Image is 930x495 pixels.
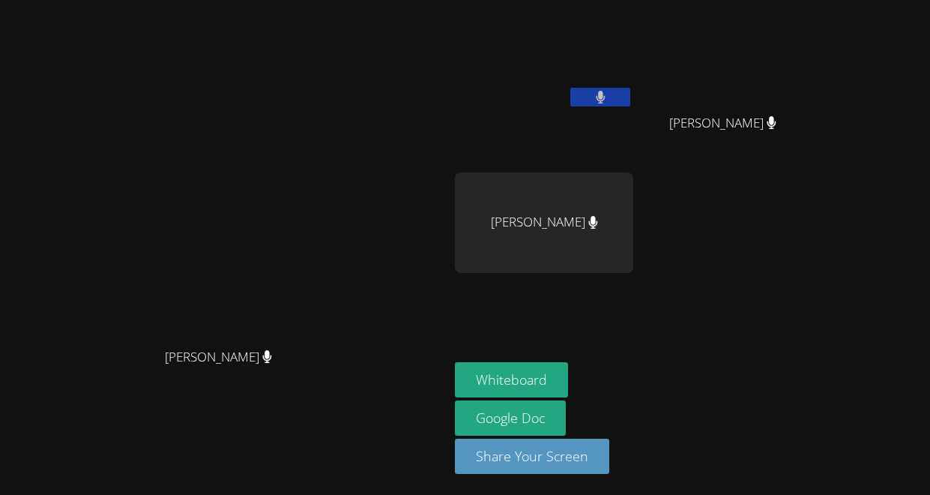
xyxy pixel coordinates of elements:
span: [PERSON_NAME] [165,346,272,368]
div: [PERSON_NAME] [455,172,633,273]
button: Share Your Screen [455,439,609,474]
span: [PERSON_NAME] [669,112,776,134]
button: Whiteboard [455,362,568,397]
a: Google Doc [455,400,566,436]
